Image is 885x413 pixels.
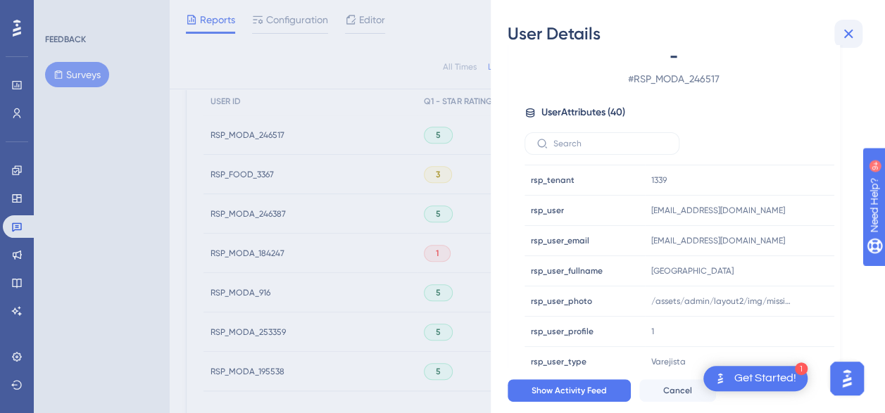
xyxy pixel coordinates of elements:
span: 1 [651,326,654,337]
span: /assets/admin/layout2/img/missing-avatar.svg [651,296,792,307]
div: User Details [508,23,868,45]
input: Search [553,139,667,148]
div: Get Started! [734,371,796,386]
span: User Attributes ( 40 ) [541,104,625,121]
div: 1 [795,362,808,375]
span: rsp_user_fullname [531,265,603,277]
button: Show Activity Feed [508,379,631,402]
span: rsp_user_type [531,356,586,367]
button: Cancel [639,379,716,402]
span: # RSP_MODA_246517 [550,70,798,87]
span: rsp_user_photo [531,296,592,307]
span: Need Help? [33,4,88,20]
div: Open Get Started! checklist, remaining modules: 1 [703,366,808,391]
img: launcher-image-alternative-text [712,370,729,387]
iframe: UserGuiding AI Assistant Launcher [826,357,868,400]
span: rsp_user_email [531,235,589,246]
span: - [550,45,798,68]
span: rsp_user [531,205,564,216]
span: rsp_tenant [531,174,575,186]
span: rsp_user_profile [531,326,594,337]
div: 9+ [96,7,104,18]
span: [EMAIL_ADDRESS][DOMAIN_NAME] [651,205,785,216]
span: Show Activity Feed [532,385,607,396]
span: Cancel [663,385,692,396]
span: [EMAIL_ADDRESS][DOMAIN_NAME] [651,235,785,246]
span: [GEOGRAPHIC_DATA] [651,265,734,277]
span: Varejista [651,356,686,367]
span: 1339 [651,174,667,186]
